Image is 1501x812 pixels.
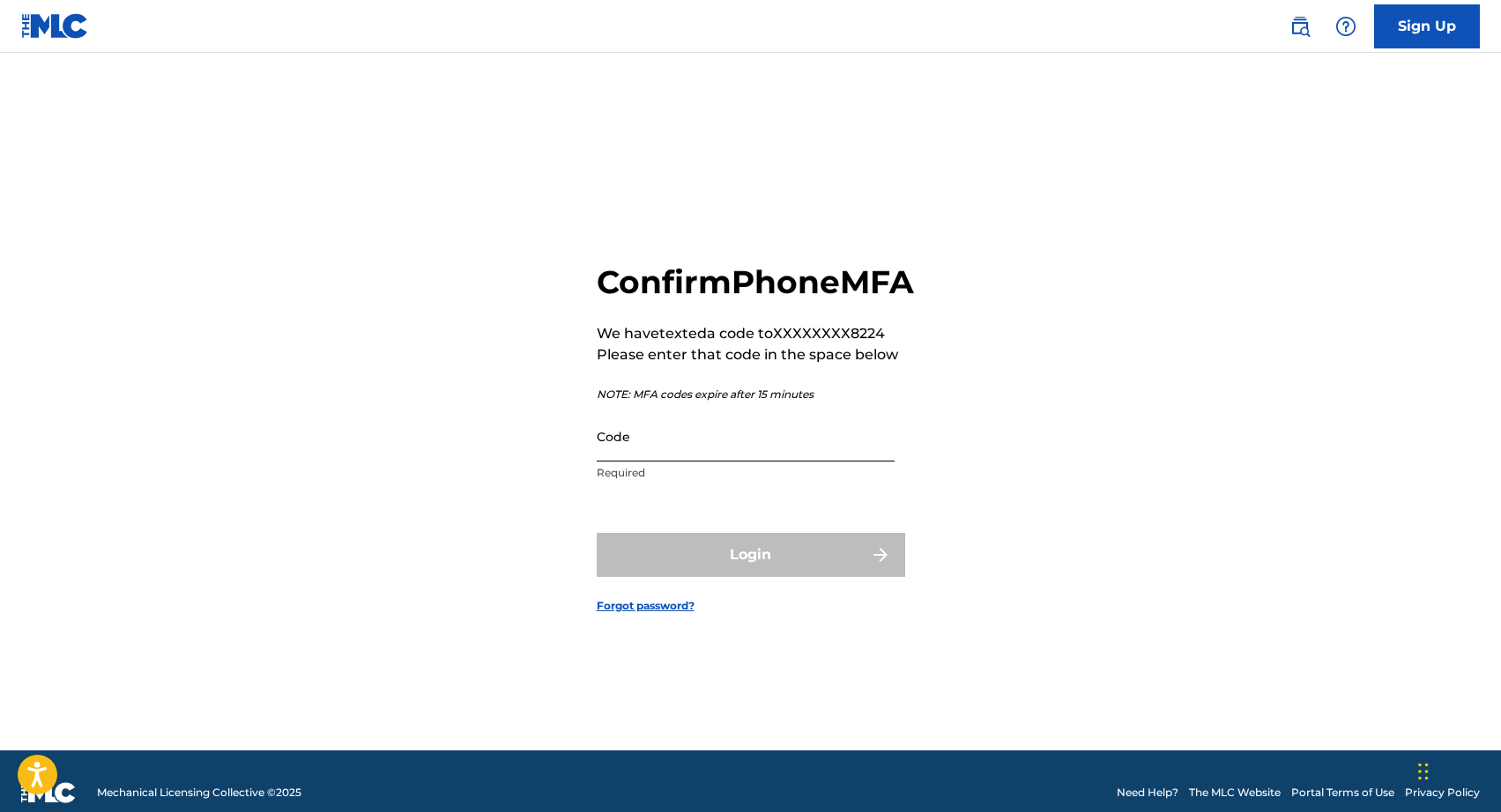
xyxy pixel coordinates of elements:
a: Sign Up [1374,4,1480,48]
img: search [1289,16,1311,37]
div: Help [1328,9,1364,44]
a: Forgot password? [597,598,695,614]
div: Drag [1418,745,1429,798]
a: Public Search [1282,9,1318,44]
p: Please enter that code in the space below [597,344,914,365]
img: logo [21,782,76,803]
a: Portal Terms of Use [1291,785,1394,801]
a: Privacy Policy [1405,785,1480,801]
h2: Confirm Phone MFA [597,262,914,302]
a: The MLC Website [1189,785,1281,801]
span: Mechanical Licensing Collective © 2025 [97,785,301,801]
img: help [1335,16,1356,37]
p: NOTE: MFA codes expire after 15 minutes [597,387,914,402]
iframe: Chat Widget [1413,727,1501,812]
img: MLC Logo [21,13,89,39]
p: Required [597,465,895,481]
p: We have texted a code to XXXXXXXX8224 [597,323,914,344]
a: Need Help? [1117,785,1178,801]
